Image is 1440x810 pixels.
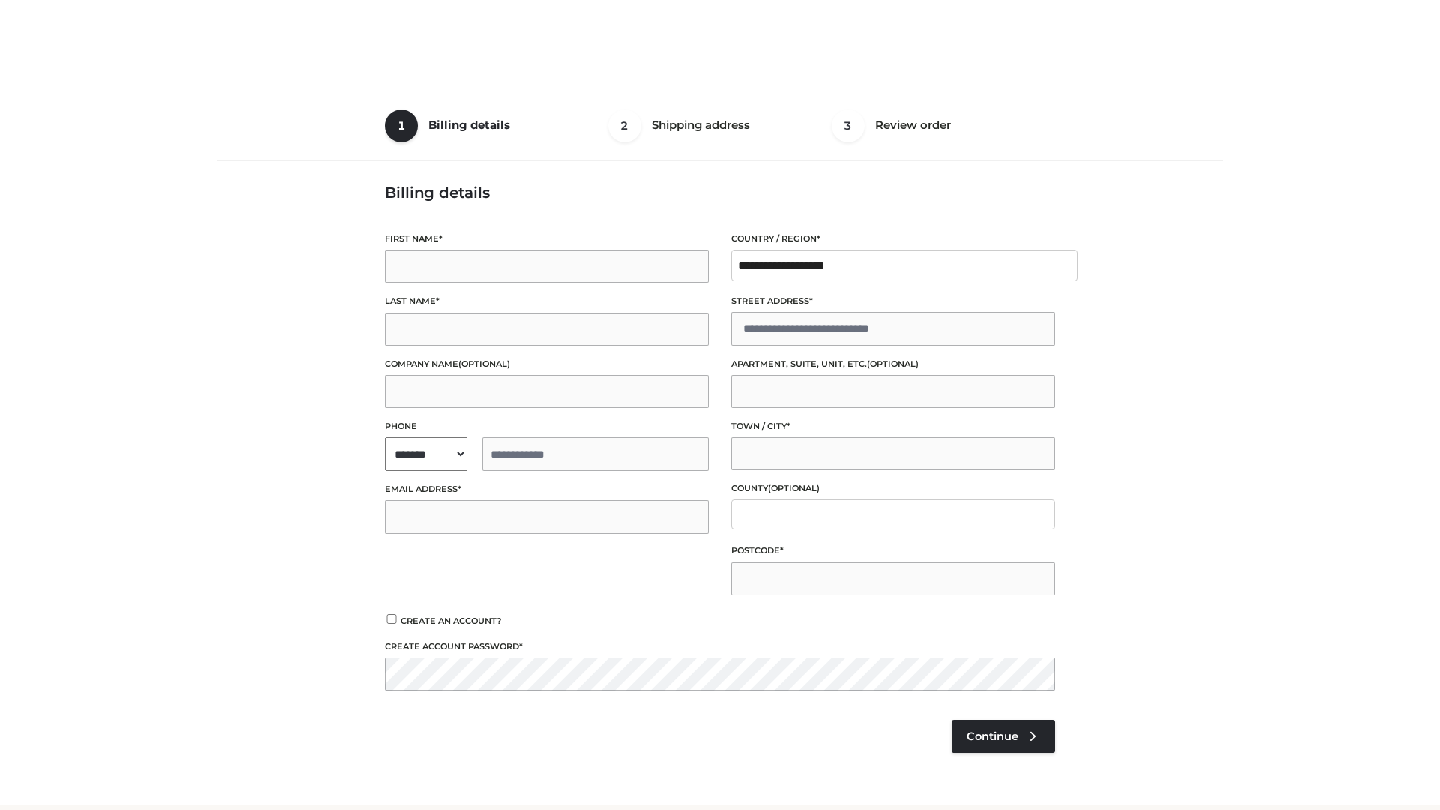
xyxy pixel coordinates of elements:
input: Create an account? [385,614,398,624]
label: Country / Region [731,232,1055,246]
span: 2 [608,109,641,142]
span: (optional) [867,358,919,369]
label: Last name [385,294,709,308]
label: Company name [385,357,709,371]
label: First name [385,232,709,246]
span: Billing details [428,118,510,132]
span: 1 [385,109,418,142]
h3: Billing details [385,184,1055,202]
span: Create an account? [400,616,502,626]
label: Street address [731,294,1055,308]
span: Review order [875,118,951,132]
span: Shipping address [652,118,750,132]
label: County [731,481,1055,496]
label: Email address [385,482,709,496]
label: Town / City [731,419,1055,433]
label: Postcode [731,544,1055,558]
label: Create account password [385,640,1055,654]
a: Continue [952,720,1055,753]
span: Continue [967,730,1018,743]
label: Apartment, suite, unit, etc. [731,357,1055,371]
label: Phone [385,419,709,433]
span: 3 [832,109,865,142]
span: (optional) [458,358,510,369]
span: (optional) [768,483,820,493]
